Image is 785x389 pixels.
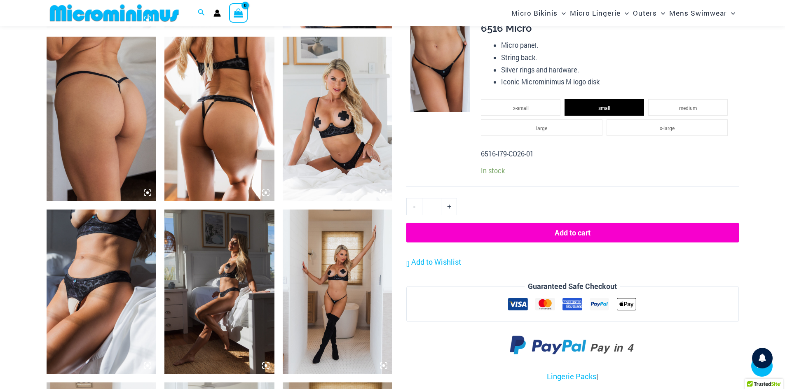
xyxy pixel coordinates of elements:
[198,8,205,19] a: Search icon link
[558,2,566,23] span: Menu Toggle
[501,39,732,51] li: Micro panel.
[648,99,728,116] li: medium
[481,148,732,160] p: 6516-I79-CO26-01
[283,37,393,201] img: Nights Fall Silver Leopard 1036 Bra 6046 Thong
[47,4,182,22] img: MM SHOP LOGO FLAT
[621,2,629,23] span: Menu Toggle
[229,3,248,22] a: View Shopping Cart, empty
[727,2,735,23] span: Menu Toggle
[47,210,157,374] img: Nights Fall Silver Leopard 1036 Bra 6046 Thong
[570,2,621,23] span: Micro Lingerie
[164,210,274,374] img: Nights Fall Silver Leopard 1036 Bra 6046 Thong
[660,125,675,131] span: x-large
[509,2,568,23] a: Micro BikinisMenu ToggleMenu Toggle
[406,256,461,268] a: Add to Wishlist
[481,119,602,136] li: large
[410,23,470,112] img: Nights Fall Silver Leopard 6516 Micro
[283,210,393,374] img: Nights Fall Silver Leopard 1036 Bra 6516 Micro
[669,2,727,23] span: Mens Swimwear
[481,166,732,175] p: In stock
[513,105,529,111] span: x-small
[441,198,457,215] a: +
[679,105,697,111] span: medium
[508,1,739,25] nav: Site Navigation
[501,51,732,64] li: String back.
[213,9,221,17] a: Account icon link
[481,99,560,116] li: x-small
[525,280,620,293] legend: Guaranteed Safe Checkout
[406,223,738,242] button: Add to cart
[501,64,732,76] li: Silver rings and hardware.
[406,370,738,383] p: |
[598,105,610,111] span: small
[536,125,547,131] span: large
[406,198,422,215] a: -
[481,22,532,34] span: 6516 Micro
[164,37,274,201] img: Nights Fall Silver Leopard 1036 Bra 6046 Thong
[633,2,657,23] span: Outers
[657,2,665,23] span: Menu Toggle
[422,198,441,215] input: Product quantity
[568,2,631,23] a: Micro LingerieMenu ToggleMenu Toggle
[511,2,558,23] span: Micro Bikinis
[667,2,737,23] a: Mens SwimwearMenu ToggleMenu Toggle
[607,119,728,136] li: x-large
[547,371,596,381] a: Lingerie Packs
[411,257,461,267] span: Add to Wishlist
[501,76,732,88] li: Iconic Microminimus M logo disk
[565,99,644,116] li: small
[631,2,667,23] a: OutersMenu ToggleMenu Toggle
[47,37,157,201] img: Nights Fall Silver Leopard 6516 Micro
